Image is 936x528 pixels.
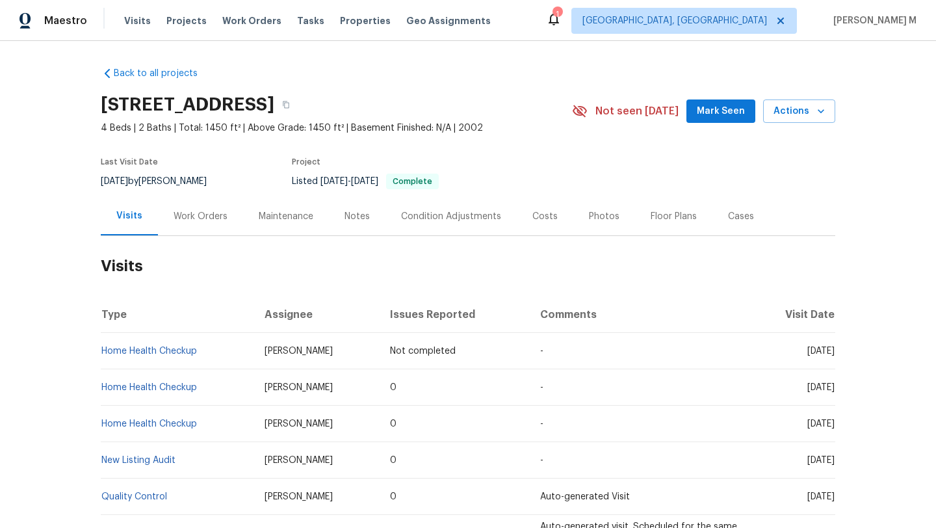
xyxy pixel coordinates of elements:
span: [PERSON_NAME] M [828,14,916,27]
span: 0 [390,492,396,501]
div: Photos [589,210,619,223]
span: - [540,419,543,429]
th: Visit Date [750,297,835,333]
button: Mark Seen [686,99,755,124]
span: [DATE] [807,456,835,465]
span: 0 [390,419,396,429]
span: 0 [390,456,396,465]
h2: [STREET_ADDRESS] [101,98,274,111]
span: Visits [124,14,151,27]
span: 0 [390,383,396,392]
span: [DATE] [807,347,835,356]
span: Geo Assignments [406,14,491,27]
div: 1 [552,8,562,21]
span: Actions [773,103,825,120]
span: 4 Beds | 2 Baths | Total: 1450 ft² | Above Grade: 1450 ft² | Basement Finished: N/A | 2002 [101,122,572,135]
span: [PERSON_NAME] [265,492,333,501]
a: Home Health Checkup [101,419,197,429]
span: - [540,456,543,465]
span: Last Visit Date [101,158,158,166]
span: Not seen [DATE] [595,105,679,118]
th: Type [101,297,254,333]
span: [DATE] [807,492,835,501]
th: Comments [530,297,750,333]
span: [DATE] [807,419,835,429]
span: Maestro [44,14,87,27]
th: Assignee [254,297,380,333]
span: [DATE] [101,177,128,186]
div: Costs [532,210,558,223]
span: Not completed [390,347,456,356]
span: [DATE] [320,177,348,186]
span: [DATE] [351,177,378,186]
div: Condition Adjustments [401,210,501,223]
div: Visits [116,209,142,222]
span: Listed [292,177,439,186]
span: - [540,383,543,392]
a: Home Health Checkup [101,383,197,392]
a: Quality Control [101,492,167,501]
span: [DATE] [807,383,835,392]
span: Projects [166,14,207,27]
div: Cases [728,210,754,223]
div: Notes [344,210,370,223]
div: Floor Plans [651,210,697,223]
span: [PERSON_NAME] [265,456,333,465]
span: [GEOGRAPHIC_DATA], [GEOGRAPHIC_DATA] [582,14,767,27]
span: Mark Seen [697,103,745,120]
span: - [320,177,378,186]
a: Back to all projects [101,67,226,80]
span: [PERSON_NAME] [265,383,333,392]
a: New Listing Audit [101,456,175,465]
div: Work Orders [174,210,227,223]
h2: Visits [101,236,835,297]
th: Issues Reported [380,297,529,333]
div: by [PERSON_NAME] [101,174,222,189]
span: Tasks [297,16,324,25]
div: Maintenance [259,210,313,223]
span: Auto-generated Visit [540,492,630,501]
span: [PERSON_NAME] [265,347,333,356]
span: [PERSON_NAME] [265,419,333,429]
span: Project [292,158,320,166]
span: Work Orders [222,14,281,27]
button: Copy Address [274,93,298,116]
button: Actions [763,99,835,124]
span: Complete [387,178,437,185]
span: - [540,347,543,356]
span: Properties [340,14,391,27]
a: Home Health Checkup [101,347,197,356]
